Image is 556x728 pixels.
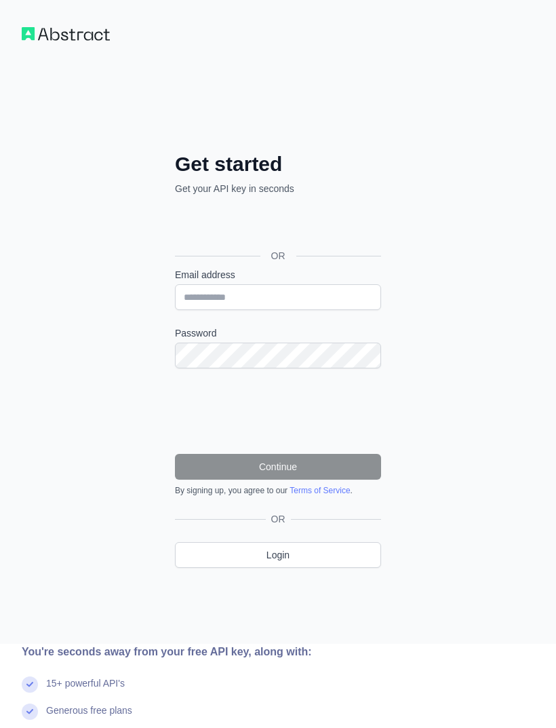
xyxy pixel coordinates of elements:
[175,385,381,438] iframe: reCAPTCHA
[175,182,381,195] p: Get your API key in seconds
[175,454,381,480] button: Continue
[22,676,38,693] img: check mark
[260,249,296,263] span: OR
[290,486,350,495] a: Terms of Service
[175,485,381,496] div: By signing up, you agree to our .
[22,644,438,660] div: You're seconds away from your free API key, along with:
[22,27,110,41] img: Workflow
[175,268,381,282] label: Email address
[266,512,291,526] span: OR
[46,676,125,704] div: 15+ powerful API's
[22,704,38,720] img: check mark
[175,210,378,240] div: Sign in with Google. Opens in new tab
[168,210,385,240] iframe: Sign in with Google Button
[175,542,381,568] a: Login
[175,326,381,340] label: Password
[175,152,381,176] h2: Get started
